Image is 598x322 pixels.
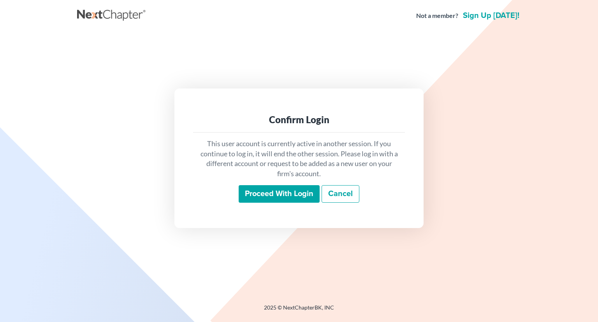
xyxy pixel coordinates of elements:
[77,304,521,318] div: 2025 © NextChapterBK, INC
[199,139,399,179] p: This user account is currently active in another session. If you continue to log in, it will end ...
[416,11,458,20] strong: Not a member?
[322,185,359,203] a: Cancel
[461,12,521,19] a: Sign up [DATE]!
[239,185,320,203] input: Proceed with login
[199,113,399,126] div: Confirm Login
